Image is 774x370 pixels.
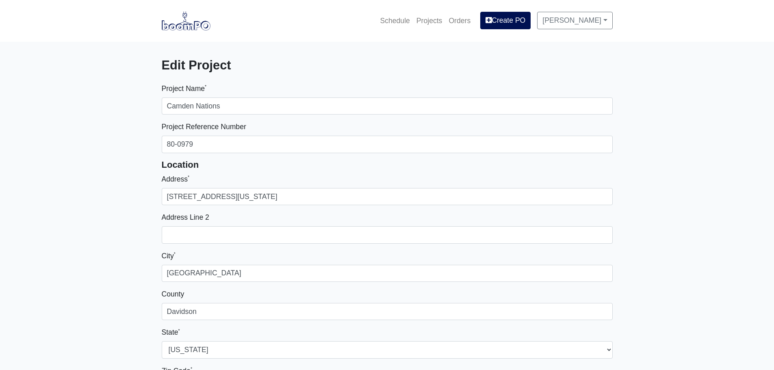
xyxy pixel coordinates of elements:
[162,160,613,170] h5: Location
[162,83,207,94] label: Project Name
[162,58,381,73] h3: Edit Project
[377,12,413,30] a: Schedule
[162,212,209,223] label: Address Line 2
[413,12,446,30] a: Projects
[537,12,612,29] a: [PERSON_NAME]
[162,173,190,185] label: Address
[162,250,176,262] label: City
[162,327,180,338] label: State
[480,12,531,29] a: Create PO
[445,12,474,30] a: Orders
[162,121,246,132] label: Project Reference Number
[162,288,184,300] label: County
[162,11,210,30] img: boomPO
